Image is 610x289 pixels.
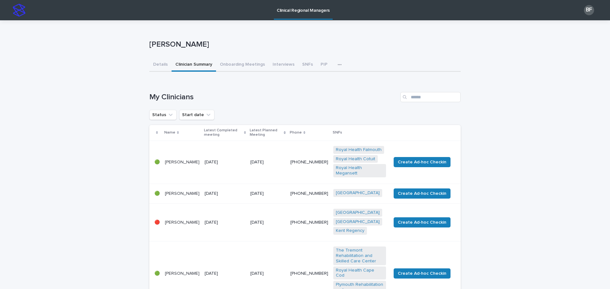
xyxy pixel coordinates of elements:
span: Create Ad-hoc Checkin [398,190,446,197]
p: 🟢 [154,160,160,165]
p: 🔴 [154,220,160,225]
p: [PERSON_NAME] [149,40,458,49]
p: [DATE] [205,191,245,196]
a: The Tremont Rehabilitation and Skilled Care Center [336,248,383,264]
span: Create Ad-hoc Checkin [398,270,446,277]
button: Create Ad-hoc Checkin [394,268,451,279]
button: Create Ad-hoc Checkin [394,157,451,167]
p: SNFs [333,129,342,136]
p: [DATE] [250,191,285,196]
h1: My Clinicians [149,93,398,102]
a: [GEOGRAPHIC_DATA] [336,210,380,215]
img: stacker-logo-s-only.png [13,4,25,16]
p: [DATE] [250,220,285,225]
a: Royal Health Megansett [336,165,383,176]
button: Create Ad-hoc Checkin [394,188,451,199]
button: PIP [317,58,331,72]
p: Latest Completed meeting [204,127,242,139]
button: Details [149,58,172,72]
a: [PHONE_NUMBER] [290,160,328,164]
a: Kent Regency [336,228,364,233]
tr: 🔴[PERSON_NAME][DATE][DATE][PHONE_NUMBER][GEOGRAPHIC_DATA] [GEOGRAPHIC_DATA] Kent Regency Create A... [149,203,461,241]
a: [PHONE_NUMBER] [290,191,328,196]
p: Phone [290,129,302,136]
a: Royal Health Falmouth [336,147,382,153]
span: Create Ad-hoc Checkin [398,159,446,165]
button: SNFs [298,58,317,72]
a: Royal Health Cape Cod [336,268,383,279]
div: BF [584,5,594,15]
p: Latest Planned Meeting [250,127,282,139]
p: 🟢 [154,191,160,196]
p: [PERSON_NAME] [165,160,200,165]
p: [DATE] [250,271,285,276]
button: Create Ad-hoc Checkin [394,217,451,227]
p: [DATE] [250,160,285,165]
p: [PERSON_NAME] [165,191,200,196]
button: Onboarding Meetings [216,58,269,72]
p: [PERSON_NAME] [165,220,200,225]
p: 🟢 [154,271,160,276]
tr: 🟢[PERSON_NAME][DATE][DATE][PHONE_NUMBER][GEOGRAPHIC_DATA] Create Ad-hoc Checkin [149,184,461,203]
a: [PHONE_NUMBER] [290,220,328,225]
p: [DATE] [205,220,245,225]
button: Status [149,110,177,120]
button: Start date [179,110,214,120]
input: Search [400,92,461,102]
p: [DATE] [205,271,245,276]
p: [DATE] [205,160,245,165]
button: Clinician Summary [172,58,216,72]
a: Royal Health Cotuit [336,156,375,162]
button: Interviews [269,58,298,72]
p: Name [164,129,175,136]
a: [GEOGRAPHIC_DATA] [336,219,380,225]
span: Create Ad-hoc Checkin [398,219,446,226]
a: [GEOGRAPHIC_DATA] [336,190,380,196]
a: [PHONE_NUMBER] [290,271,328,276]
p: [PERSON_NAME] [165,271,200,276]
tr: 🟢[PERSON_NAME][DATE][DATE][PHONE_NUMBER]Royal Health Falmouth Royal Health Cotuit Royal Health Me... [149,141,461,184]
